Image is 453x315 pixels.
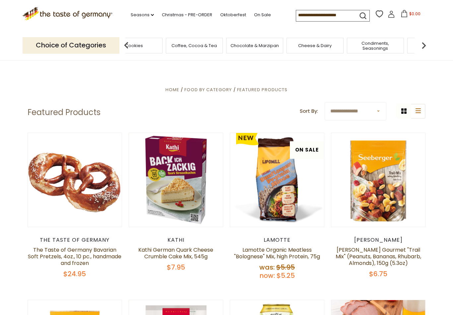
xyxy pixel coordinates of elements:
[131,11,154,19] a: Seasons
[167,263,185,272] span: $7.95
[259,263,275,272] label: Was:
[230,133,324,227] img: Lamotte Organic Meatless "Bolognese" Mix, high Protein, 75g
[349,41,402,51] a: Condiments, Seasonings
[409,11,421,17] span: $0.00
[331,133,425,227] img: Seeberger Gourmet "Trail Mix" (Peanuts, Bananas, Rhubarb, Almonds), 150g (5.3oz)
[184,87,232,93] a: Food By Category
[220,11,246,19] a: Oktoberfest
[120,39,133,52] img: previous arrow
[171,43,217,48] a: Coffee, Cocoa & Tea
[369,269,387,279] span: $6.75
[138,246,213,260] a: Kathi German Quark Cheese Crumble Cake Mix, 545g
[254,11,271,19] a: On Sale
[417,39,430,52] img: next arrow
[28,237,122,243] div: The Taste of Germany
[162,11,212,19] a: Christmas - PRE-ORDER
[336,246,421,267] a: [PERSON_NAME] Gourmet "Trail Mix" (Peanuts, Bananas, Rhubarb, Almonds), 150g (5.3oz)
[276,263,295,272] span: $5.95
[234,246,320,260] a: Lamotte Organic Meatless "Bolognese" Mix, high Protein, 75g
[260,271,275,280] label: Now:
[298,43,332,48] a: Cheese & Dairy
[28,107,100,117] h1: Featured Products
[23,37,119,53] p: Choice of Categories
[129,133,223,227] img: Kathi German Quark Cheese Crumble Cake Mix, 545g
[237,87,288,93] a: Featured Products
[300,107,318,115] label: Sort By:
[63,269,86,279] span: $24.95
[396,10,424,20] button: $0.00
[129,237,223,243] div: Kathi
[28,246,121,267] a: The Taste of Germany Bavarian Soft Pretzels, 4oz., 10 pc., handmade and frozen
[125,43,143,48] a: Cookies
[230,237,324,243] div: Lamotte
[165,87,179,93] a: Home
[331,237,425,243] div: [PERSON_NAME]
[28,133,122,227] img: The Taste of Germany Bavarian Soft Pretzels, 4oz., 10 pc., handmade and frozen
[277,271,295,280] span: $5.25
[230,43,279,48] a: Chocolate & Marzipan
